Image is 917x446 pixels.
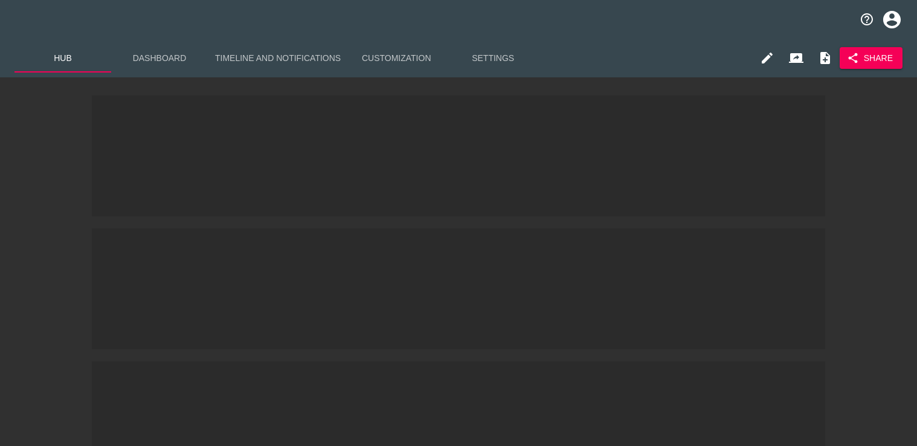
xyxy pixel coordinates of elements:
[118,51,201,66] span: Dashboard
[840,47,903,69] button: Share
[22,51,104,66] span: Hub
[811,44,840,73] button: Internal Notes and Comments
[753,44,782,73] button: Edit Hub
[874,2,910,37] button: profile
[355,51,437,66] span: Customization
[782,44,811,73] button: Client View
[215,51,341,66] span: Timeline and Notifications
[452,51,534,66] span: Settings
[849,51,893,66] span: Share
[852,5,881,34] button: notifications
